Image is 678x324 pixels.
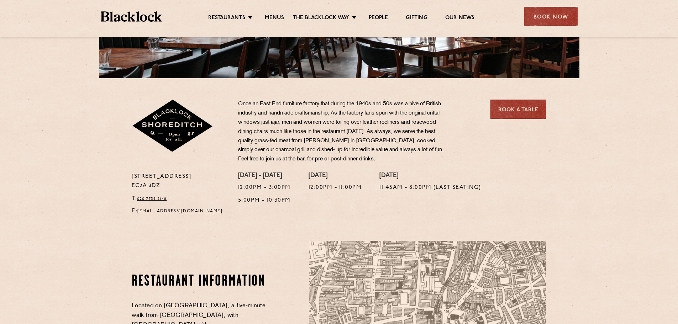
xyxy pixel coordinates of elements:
h2: Restaurant Information [132,273,268,291]
p: 12:00pm - 3:00pm [238,183,291,192]
a: Menus [265,15,284,22]
h4: [DATE] [379,172,481,180]
a: Our News [445,15,475,22]
a: The Blacklock Way [293,15,349,22]
a: Gifting [406,15,427,22]
p: 11:45am - 8:00pm (Last seating) [379,183,481,192]
a: [EMAIL_ADDRESS][DOMAIN_NAME] [137,209,222,213]
p: 5:00pm - 10:30pm [238,196,291,205]
p: E: [132,207,227,216]
img: Shoreditch-stamp-v2-default.svg [132,100,214,153]
div: Book Now [524,7,578,26]
a: 020 7739 2148 [137,197,167,201]
a: Book a Table [490,100,546,119]
img: BL_Textured_Logo-footer-cropped.svg [101,11,162,22]
a: People [369,15,388,22]
a: Restaurants [208,15,245,22]
p: 12:00pm - 11:00pm [309,183,362,192]
p: [STREET_ADDRESS] EC2A 3DZ [132,172,227,191]
p: Once an East End furniture factory that during the 1940s and 50s was a hive of British industry a... [238,100,448,164]
h4: [DATE] - [DATE] [238,172,291,180]
h4: [DATE] [309,172,362,180]
p: T: [132,194,227,203]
